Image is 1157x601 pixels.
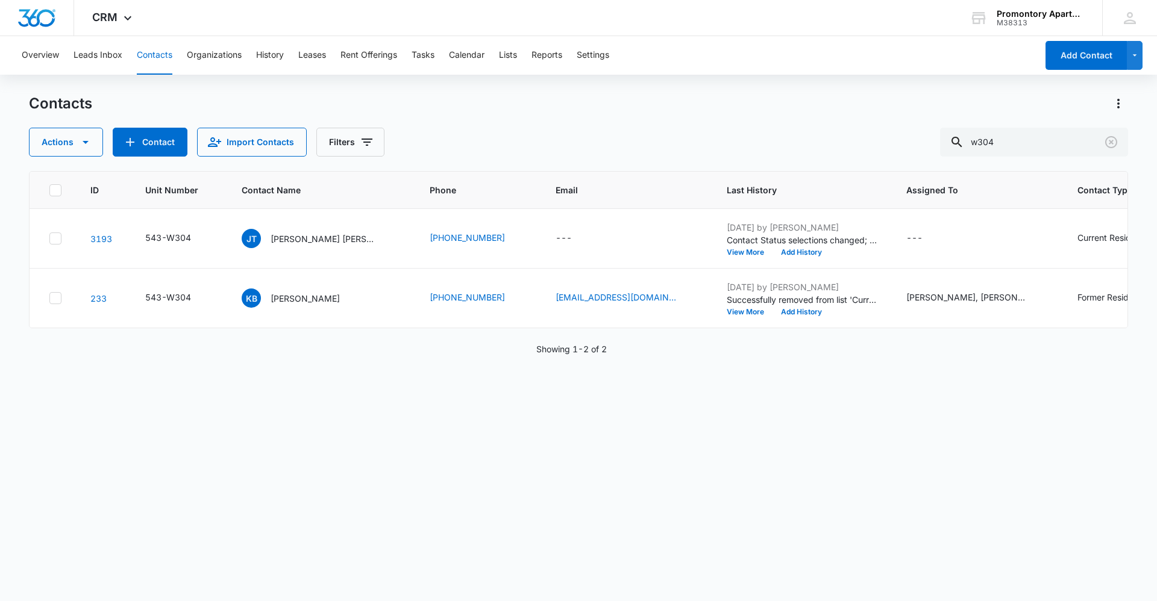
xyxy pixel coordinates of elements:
[340,36,397,75] button: Rent Offerings
[145,184,213,196] span: Unit Number
[536,343,607,355] p: Showing 1-2 of 2
[727,308,773,316] button: View More
[29,128,103,157] button: Actions
[556,291,676,304] a: [EMAIL_ADDRESS][DOMAIN_NAME]
[90,293,107,304] a: Navigate to contact details page for Kate Bullard
[412,36,434,75] button: Tasks
[430,291,527,305] div: Phone - (970) 217-1000 - Select to Edit Field
[1077,291,1141,304] div: Former Resident
[74,36,122,75] button: Leads Inbox
[137,36,172,75] button: Contacts
[531,36,562,75] button: Reports
[556,231,572,246] div: ---
[145,291,191,304] div: 543-W304
[1077,184,1148,196] span: Contact Type
[1046,41,1127,70] button: Add Contact
[906,231,923,246] div: ---
[271,232,379,245] p: [PERSON_NAME] [PERSON_NAME]
[242,288,261,308] span: KB
[242,184,383,196] span: Contact Name
[727,234,877,246] p: Contact Status selections changed; None was removed and Current Resident was added.
[430,231,527,246] div: Phone - (970) 373-0654 - Select to Edit Field
[113,128,187,157] button: Add Contact
[271,292,340,305] p: [PERSON_NAME]
[187,36,242,75] button: Organizations
[727,184,860,196] span: Last History
[197,128,307,157] button: Import Contacts
[29,95,92,113] h1: Contacts
[556,231,594,246] div: Email - - Select to Edit Field
[727,221,877,234] p: [DATE] by [PERSON_NAME]
[22,36,59,75] button: Overview
[773,308,830,316] button: Add History
[298,36,326,75] button: Leases
[997,19,1085,27] div: account id
[727,281,877,293] p: [DATE] by [PERSON_NAME]
[1109,94,1128,113] button: Actions
[242,229,261,248] span: JT
[145,291,213,305] div: Unit Number - 543-W304 - Select to Edit Field
[90,234,112,244] a: Navigate to contact details page for Jonatan Tadeo Perez Amaya
[242,288,362,308] div: Contact Name - Kate Bullard - Select to Edit Field
[773,249,830,256] button: Add History
[1102,132,1121,152] button: Clear
[430,231,505,244] a: [PHONE_NUMBER]
[1077,231,1144,244] div: Current Resident
[90,184,99,196] span: ID
[906,291,1049,305] div: Assigned To - Marta Aleman, Sydnee Young - Select to Edit Field
[430,291,505,304] a: [PHONE_NUMBER]
[316,128,384,157] button: Filters
[145,231,191,244] div: 543-W304
[256,36,284,75] button: History
[556,184,680,196] span: Email
[940,128,1128,157] input: Search Contacts
[727,249,773,256] button: View More
[430,184,509,196] span: Phone
[997,9,1085,19] div: account name
[556,291,698,305] div: Email - bullardk123@gmail.com - Select to Edit Field
[449,36,484,75] button: Calendar
[145,231,213,246] div: Unit Number - 543-W304 - Select to Edit Field
[727,293,877,306] p: Successfully removed from list 'Current Residents '.
[906,231,944,246] div: Assigned To - - Select to Edit Field
[906,291,1027,304] div: [PERSON_NAME], [PERSON_NAME]
[577,36,609,75] button: Settings
[242,229,401,248] div: Contact Name - Jonatan Tadeo Perez Amaya - Select to Edit Field
[92,11,118,23] span: CRM
[499,36,517,75] button: Lists
[906,184,1031,196] span: Assigned To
